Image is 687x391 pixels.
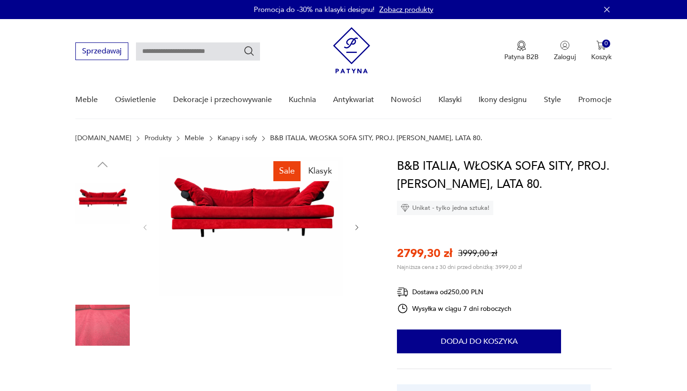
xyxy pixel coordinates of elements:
[379,5,433,14] a: Zobacz produkty
[75,134,131,142] a: [DOMAIN_NAME]
[397,157,611,194] h1: B&B ITALIA, WŁOSKA SOFA SITY, PROJ. [PERSON_NAME], LATA 80.
[596,41,606,50] img: Ikona koszyka
[517,41,526,51] img: Ikona medalu
[75,176,130,231] img: Zdjęcie produktu B&B ITALIA, WŁOSKA SOFA SITY, PROJ. ANTONIO CITTERIO, LATA 80.
[218,134,257,142] a: Kanapy i sofy
[243,45,255,57] button: Szukaj
[273,161,301,181] div: Sale
[554,52,576,62] p: Zaloguj
[302,161,338,181] div: Klasyk
[602,40,610,48] div: 0
[401,204,409,212] img: Ikona diamentu
[159,157,343,296] img: Zdjęcie produktu B&B ITALIA, WŁOSKA SOFA SITY, PROJ. ANTONIO CITTERIO, LATA 80.
[504,52,539,62] p: Patyna B2B
[75,237,130,292] img: Zdjęcie produktu B&B ITALIA, WŁOSKA SOFA SITY, PROJ. ANTONIO CITTERIO, LATA 80.
[591,41,612,62] button: 0Koszyk
[504,41,539,62] a: Ikona medaluPatyna B2B
[578,82,612,118] a: Promocje
[185,134,204,142] a: Meble
[397,286,408,298] img: Ikona dostawy
[397,263,522,271] p: Najniższa cena z 30 dni przed obniżką: 3999,00 zł
[397,329,561,353] button: Dodaj do koszyka
[397,246,452,261] p: 2799,30 zł
[591,52,612,62] p: Koszyk
[391,82,421,118] a: Nowości
[75,42,128,60] button: Sprzedawaj
[554,41,576,62] button: Zaloguj
[115,82,156,118] a: Oświetlenie
[75,49,128,55] a: Sprzedawaj
[270,134,482,142] p: B&B ITALIA, WŁOSKA SOFA SITY, PROJ. [PERSON_NAME], LATA 80.
[145,134,172,142] a: Produkty
[254,5,375,14] p: Promocja do -30% na klasyki designu!
[397,303,511,314] div: Wysyłka w ciągu 7 dni roboczych
[504,41,539,62] button: Patyna B2B
[289,82,316,118] a: Kuchnia
[397,286,511,298] div: Dostawa od 250,00 PLN
[438,82,462,118] a: Klasyki
[333,82,374,118] a: Antykwariat
[333,27,370,73] img: Patyna - sklep z meblami i dekoracjami vintage
[479,82,527,118] a: Ikony designu
[458,247,497,259] p: 3999,00 zł
[560,41,570,50] img: Ikonka użytkownika
[544,82,561,118] a: Style
[397,201,493,215] div: Unikat - tylko jedna sztuka!
[173,82,272,118] a: Dekoracje i przechowywanie
[75,82,98,118] a: Meble
[75,298,130,352] img: Zdjęcie produktu B&B ITALIA, WŁOSKA SOFA SITY, PROJ. ANTONIO CITTERIO, LATA 80.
